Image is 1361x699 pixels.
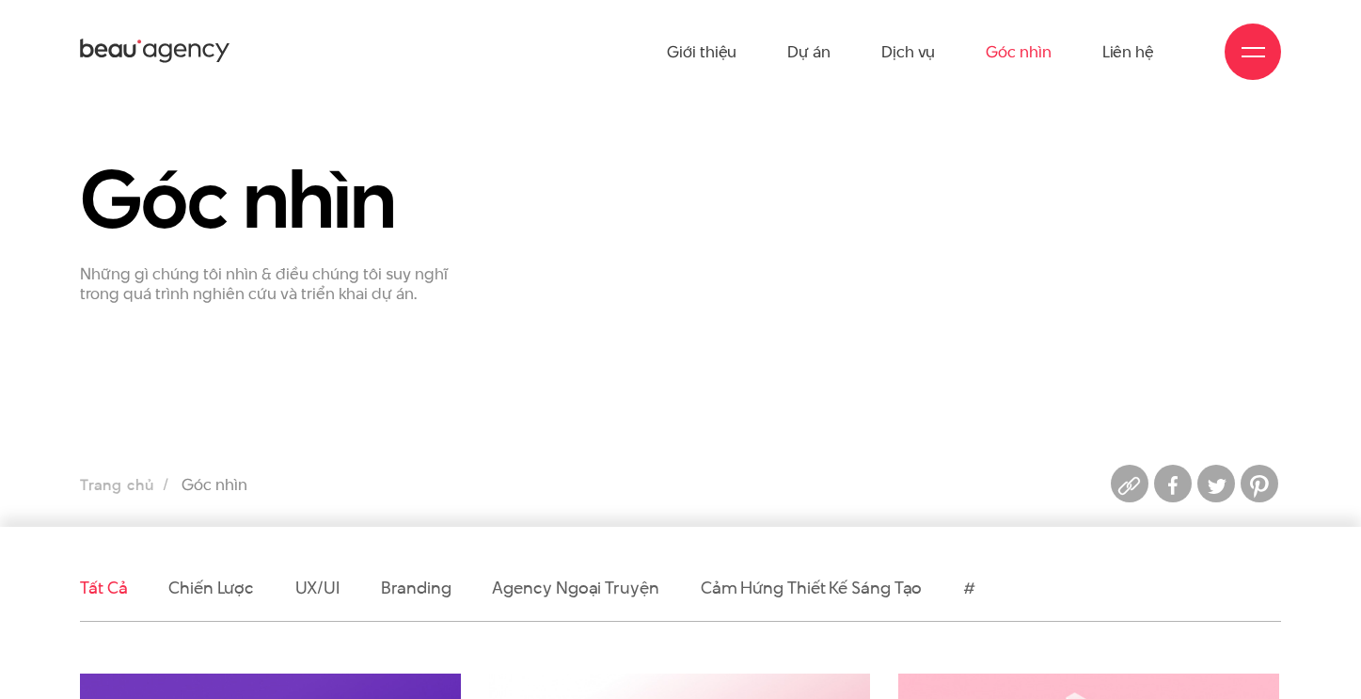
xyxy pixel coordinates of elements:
a: # [963,576,975,599]
a: Chiến lược [168,576,253,599]
a: Agency ngoại truyện [492,576,658,599]
h1: Góc nhìn [80,155,462,242]
a: Tất cả [80,576,127,599]
a: UX/UI [295,576,340,599]
p: Những gì chúng tôi nhìn & điều chúng tôi suy nghĩ trong quá trình nghiên cứu và triển khai dự án. [80,264,462,304]
a: Branding [381,576,451,599]
a: Cảm hứng thiết kế sáng tạo [701,576,923,599]
a: Trang chủ [80,474,153,496]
